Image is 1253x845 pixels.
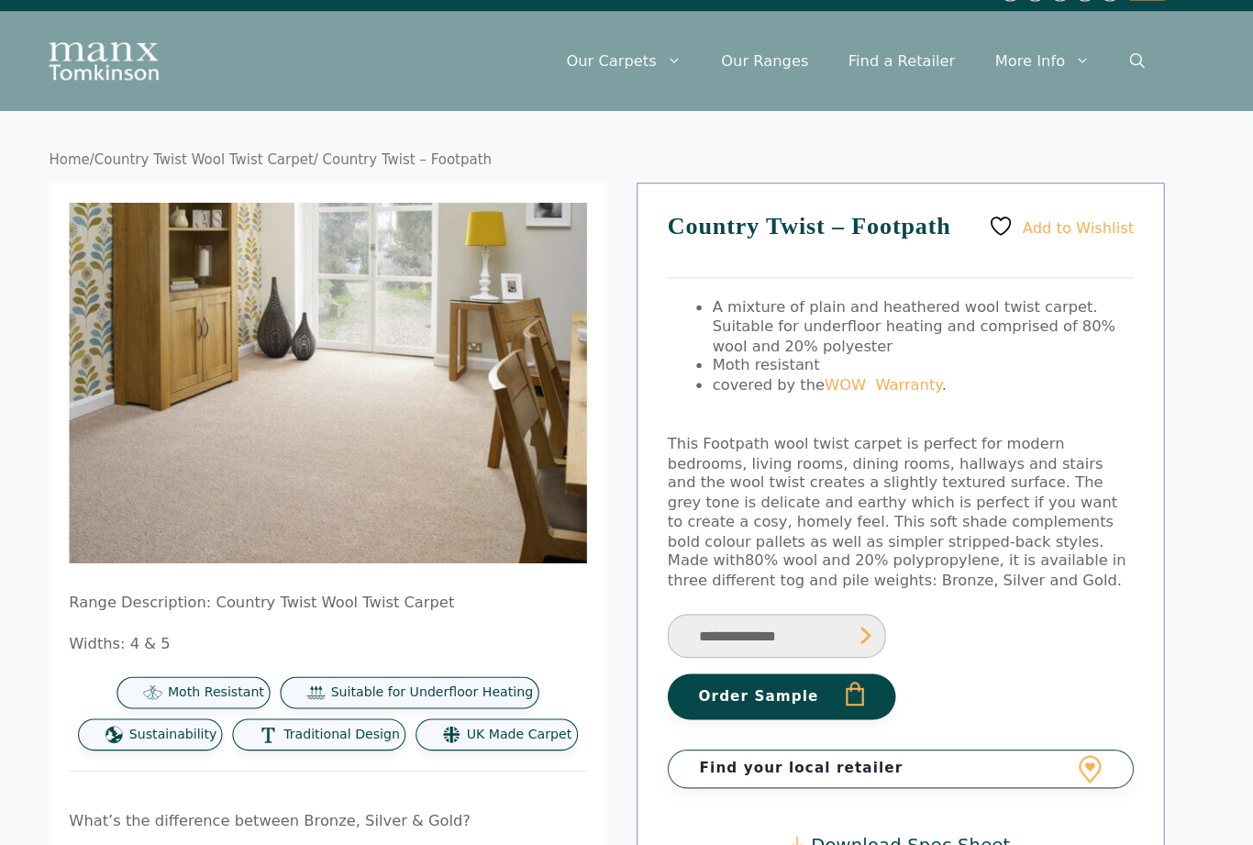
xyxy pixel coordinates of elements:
[1108,12,1140,27] a: order
[724,372,1112,391] li: covered by the .
[154,165,356,180] a: Country Twist Wool Twist Carpet
[372,657,559,673] span: Suitable for Underfloor Heating
[966,55,1090,110] a: More Info
[328,695,436,711] span: Traditional Design
[113,165,1140,182] nav: Breadcrumb
[682,534,1104,569] span: 80% wool and 20% polypropylene, it is available in three different tog and pile weights: Bronze, ...
[682,223,1112,283] h1: Country Twist – Footpath
[827,372,935,389] a: WOW Warranty
[724,301,1095,353] span: A mixture of plain and heathered wool twist carpet. Suitable for underfloor heating and comprised...
[222,657,311,673] span: Moth Resistant
[131,773,608,792] p: What’s the difference between Bronze, Silver & Gold?
[113,11,182,25] a: My account
[131,573,608,591] p: Range Description: Country Twist Wool Twist Carpet
[925,12,984,28] span: Samples:
[186,695,267,711] span: Sustainability
[497,695,593,711] span: UK Made Carpet
[714,55,831,110] a: Our Ranges
[1090,55,1140,110] a: Open Search Bar
[796,794,998,815] a: Download Spec Sheet
[571,55,1140,110] nav: Primary
[131,611,608,629] p: Widths: 4 & 5
[571,55,714,110] a: Our Carpets
[682,647,893,689] button: Order Sample
[978,223,1112,246] a: Add to Wishlist
[1009,228,1112,244] span: Add to Wishlist
[113,65,214,100] img: Manx Tomkinson
[830,55,965,110] a: Find a Retailer
[682,427,1097,550] span: This Footpath wool twist carpet is perfect for modern bedrooms, living rooms, dining rooms, hallw...
[682,717,1112,751] a: Find your local retailer
[724,354,823,371] span: Moth resistant
[113,165,150,180] a: Home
